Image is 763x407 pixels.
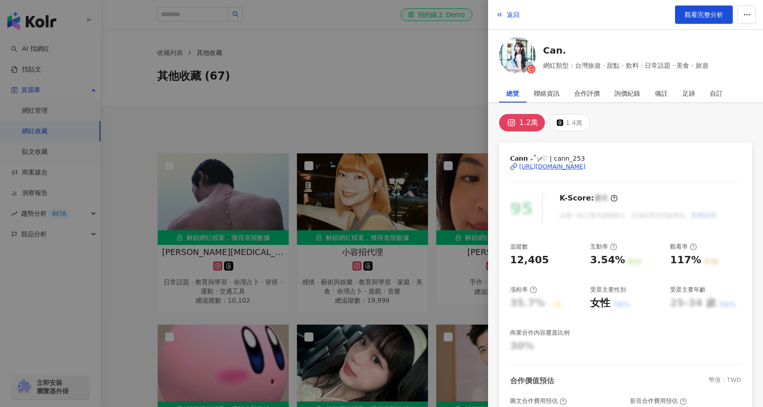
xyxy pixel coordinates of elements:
span: 觀看完整分析 [685,11,723,18]
div: 幣值：TWD [709,376,741,386]
div: 合作價值預估 [510,376,554,386]
span: 網紅類型：台灣旅遊 · 甜點 · 飲料 · 日常話題 · 美食 · 旅遊 [543,60,708,71]
button: 1.2萬 [499,114,545,131]
div: 詢價紀錄 [615,84,640,103]
div: 117% [670,253,701,267]
div: 商業合作內容覆蓋比例 [510,329,570,337]
div: [URL][DOMAIN_NAME] [519,163,586,171]
button: 1.4萬 [549,114,589,131]
div: 聯絡資訊 [534,84,560,103]
div: 受眾主要性別 [590,286,626,294]
button: 返回 [495,5,520,24]
a: 觀看完整分析 [675,5,733,24]
div: 互動率 [590,243,617,251]
div: 12,405 [510,253,549,267]
a: KOL Avatar [499,37,536,77]
div: 1.4萬 [565,116,582,129]
div: 影音合作費用預估 [630,397,687,405]
div: 備註 [655,84,668,103]
span: 返回 [507,11,520,18]
div: 受眾主要年齡 [670,286,706,294]
div: 追蹤數 [510,243,528,251]
img: KOL Avatar [499,37,536,74]
div: 足跡 [682,84,695,103]
div: 3.54% [590,253,625,267]
div: 自訂 [710,84,723,103]
div: 圖文合作費用預估 [510,397,567,405]
a: [URL][DOMAIN_NAME] [510,163,741,171]
div: 漲粉率 [510,286,537,294]
div: 觀看率 [670,243,697,251]
a: Can. [543,44,708,57]
div: 1.2萬 [519,116,538,129]
div: 女性 [590,296,610,310]
div: 總覽 [506,84,519,103]
div: K-Score : [560,193,618,203]
div: 合作評價 [574,84,600,103]
span: 𝗖𝗮𝗻𝗻 ₊˚ˑ ༘♡ | cann_253 [510,153,741,163]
